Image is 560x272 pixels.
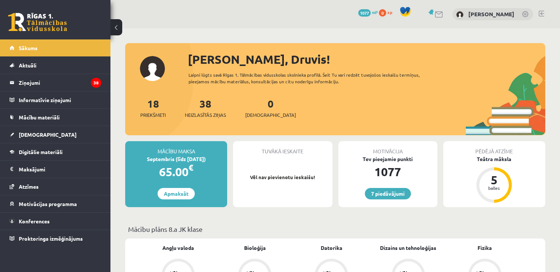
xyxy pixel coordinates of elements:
[188,50,545,68] div: [PERSON_NAME], Druvis!
[10,91,101,108] a: Informatīvie ziņojumi
[10,126,101,143] a: [DEMOGRAPHIC_DATA]
[19,200,77,207] span: Motivācijas programma
[468,10,514,18] a: [PERSON_NAME]
[478,244,492,252] a: Fizika
[443,155,545,163] div: Teātra māksla
[19,235,83,242] span: Proktoringa izmēģinājums
[19,149,63,155] span: Digitālie materiāli
[140,111,166,119] span: Priekšmeti
[19,218,50,224] span: Konferences
[483,174,505,186] div: 5
[140,97,166,119] a: 18Priekšmeti
[10,230,101,247] a: Proktoringa izmēģinājums
[245,111,296,119] span: [DEMOGRAPHIC_DATA]
[456,11,464,18] img: Druvis Briedis
[387,9,392,15] span: xp
[338,163,437,181] div: 1077
[237,174,328,181] p: Vēl nav pievienotu ieskaišu!
[379,9,386,17] span: 0
[19,91,101,108] legend: Informatīvie ziņojumi
[125,141,227,155] div: Mācību maksa
[245,97,296,119] a: 0[DEMOGRAPHIC_DATA]
[91,78,101,88] i: 38
[338,141,437,155] div: Motivācija
[321,244,342,252] a: Datorika
[380,244,436,252] a: Dizains un tehnoloģijas
[10,109,101,126] a: Mācību materiāli
[365,188,411,199] a: 7 piedāvājumi
[10,213,101,230] a: Konferences
[128,224,542,234] p: Mācību plāns 8.a JK klase
[189,72,441,85] div: Laipni lūgts savā Rīgas 1. Tālmācības vidusskolas skolnieka profilā. Šeit Tu vari redzēt tuvojošo...
[125,155,227,163] div: Septembris (līdz [DATE])
[10,57,101,74] a: Aktuāli
[19,62,36,69] span: Aktuāli
[483,186,505,190] div: balles
[19,45,38,51] span: Sākums
[443,141,545,155] div: Pēdējā atzīme
[358,9,378,15] a: 1077 mP
[19,183,39,190] span: Atzīmes
[443,155,545,204] a: Teātra māksla 5 balles
[10,143,101,160] a: Digitālie materiāli
[162,244,194,252] a: Angļu valoda
[244,244,266,252] a: Bioloģija
[10,39,101,56] a: Sākums
[19,114,60,121] span: Mācību materiāli
[372,9,378,15] span: mP
[10,195,101,212] a: Motivācijas programma
[185,97,226,119] a: 38Neizlasītās ziņas
[233,141,332,155] div: Tuvākā ieskaite
[189,162,193,173] span: €
[19,74,101,91] legend: Ziņojumi
[158,188,195,199] a: Apmaksāt
[8,13,67,31] a: Rīgas 1. Tālmācības vidusskola
[338,155,437,163] div: Tev pieejamie punkti
[125,163,227,181] div: 65.00
[185,111,226,119] span: Neizlasītās ziņas
[358,9,371,17] span: 1077
[10,74,101,91] a: Ziņojumi38
[10,161,101,178] a: Maksājumi
[19,131,77,138] span: [DEMOGRAPHIC_DATA]
[19,161,101,178] legend: Maksājumi
[379,9,396,15] a: 0 xp
[10,178,101,195] a: Atzīmes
